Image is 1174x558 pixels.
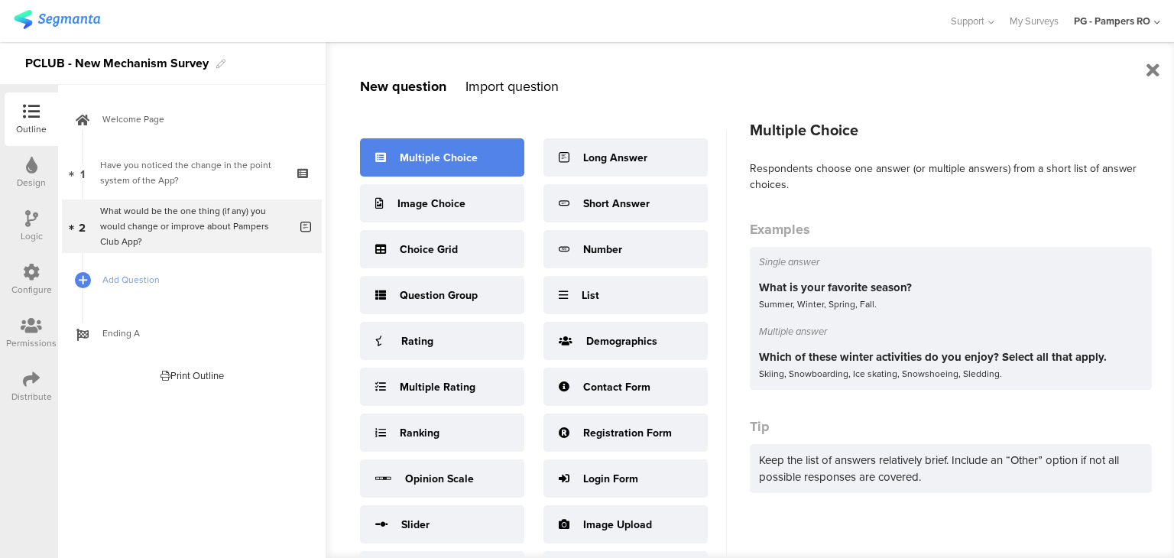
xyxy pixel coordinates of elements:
[583,379,650,395] div: Contact Form
[586,333,657,349] div: Demographics
[6,336,57,350] div: Permissions
[400,287,478,303] div: Question Group
[79,218,86,235] span: 2
[583,150,647,166] div: Long Answer
[750,219,1152,239] div: Examples
[62,92,322,146] a: Welcome Page
[750,118,1152,141] div: Multiple Choice
[80,164,85,181] span: 1
[11,283,52,297] div: Configure
[759,279,1143,296] div: What is your favorite season?
[400,150,478,166] div: Multiple Choice
[25,51,209,76] div: PCLUB - New Mechanism Survey
[14,10,100,29] img: segmanta logo
[583,471,638,487] div: Login Form
[401,333,433,349] div: Rating
[62,200,322,253] a: 2 What would be the one thing (if any) you would change or improve about Pampers Club App?
[100,203,289,249] div: What would be the one thing (if any) you would change or improve about Pampers Club App?
[102,326,298,341] span: Ending A
[1074,14,1150,28] div: PG - Pampers RO
[951,14,984,28] span: Support
[16,122,47,136] div: Outline
[759,296,1143,313] div: Summer, Winter, Spring, Fall.
[100,157,283,188] div: Have you noticed the change in the point system of the App?
[11,390,52,404] div: Distribute
[102,112,298,127] span: Welcome Page
[21,229,43,243] div: Logic
[397,196,465,212] div: Image Choice
[582,287,599,303] div: List
[759,255,1143,269] div: Single answer
[400,425,439,441] div: Ranking
[400,242,458,258] div: Choice Grid
[759,324,1143,339] div: Multiple answer
[750,161,1152,193] div: Respondents choose one answer (or multiple answers) from a short list of answer choices.
[62,307,322,360] a: Ending A
[583,242,622,258] div: Number
[759,349,1143,365] div: Which of these winter activities do you enjoy? Select all that apply.
[759,365,1143,382] div: Skiing, Snowboarding, Ice skating, Snowshoeing, Sledding.
[400,379,475,395] div: Multiple Rating
[583,196,650,212] div: Short Answer
[102,272,298,287] span: Add Question
[750,417,1152,436] div: Tip
[583,517,652,533] div: Image Upload
[583,425,672,441] div: Registration Form
[161,368,224,383] div: Print Outline
[750,444,1152,493] div: Keep the list of answers relatively brief. Include an “Other” option if not all possible response...
[17,176,46,190] div: Design
[465,76,559,96] div: Import question
[360,76,446,96] div: New question
[401,517,430,533] div: Slider
[62,146,322,200] a: 1 Have you noticed the change in the point system of the App?
[405,471,474,487] div: Opinion Scale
